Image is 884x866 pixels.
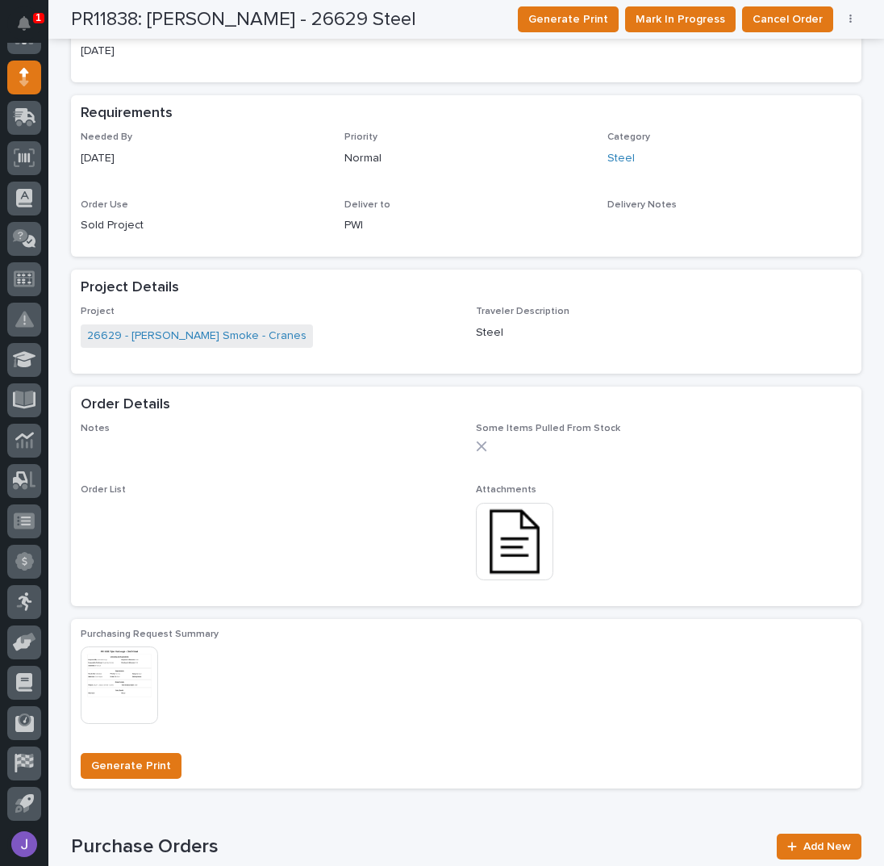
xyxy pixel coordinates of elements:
span: Project [81,307,115,316]
p: Sold Project [81,217,325,234]
p: [DATE] [81,43,457,60]
button: users-avatar [7,827,41,861]
span: Generate Print [91,756,171,776]
p: Steel [476,324,852,341]
span: Category [607,132,650,142]
div: Notifications1 [20,16,41,42]
button: Generate Print [518,6,619,32]
span: Order Use [81,200,128,210]
button: Mark In Progress [625,6,736,32]
span: Order List [81,485,126,495]
span: Mark In Progress [636,10,725,29]
span: Notes [81,424,110,433]
span: Priority [344,132,377,142]
h2: Project Details [81,279,179,297]
p: 1 [35,12,41,23]
span: Traveler Description [476,307,569,316]
h2: Order Details [81,396,170,414]
span: Deliver to [344,200,390,210]
a: Steel [607,150,635,167]
span: Cancel Order [753,10,823,29]
button: Generate Print [81,753,181,779]
button: Cancel Order [742,6,833,32]
a: Add New [777,834,861,860]
p: PWI [344,217,589,234]
h1: Purchase Orders [71,835,767,859]
p: Normal [344,150,589,167]
span: Purchasing Request Summary [81,630,219,639]
span: Generate Print [528,10,608,29]
h2: PR11838: [PERSON_NAME] - 26629 Steel [71,8,416,31]
a: 26629 - [PERSON_NAME] Smoke - Cranes [87,328,306,345]
span: Attachments [476,485,536,495]
p: [DATE] [81,150,325,167]
span: Some Items Pulled From Stock [476,424,620,433]
span: Needed By [81,132,132,142]
span: Delivery Notes [607,200,677,210]
button: Notifications [7,6,41,40]
span: Add New [803,841,851,852]
h2: Requirements [81,105,173,123]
